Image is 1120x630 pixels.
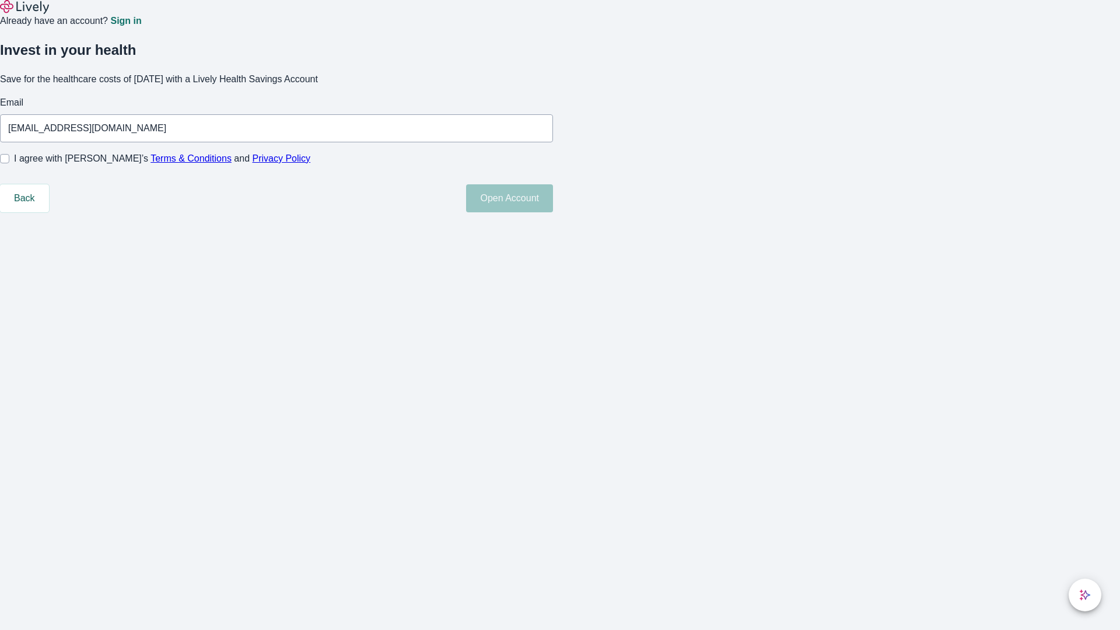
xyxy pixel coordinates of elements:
button: chat [1069,579,1101,611]
a: Sign in [110,16,141,26]
a: Terms & Conditions [150,153,232,163]
span: I agree with [PERSON_NAME]’s and [14,152,310,166]
a: Privacy Policy [253,153,311,163]
svg: Lively AI Assistant [1079,589,1091,601]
